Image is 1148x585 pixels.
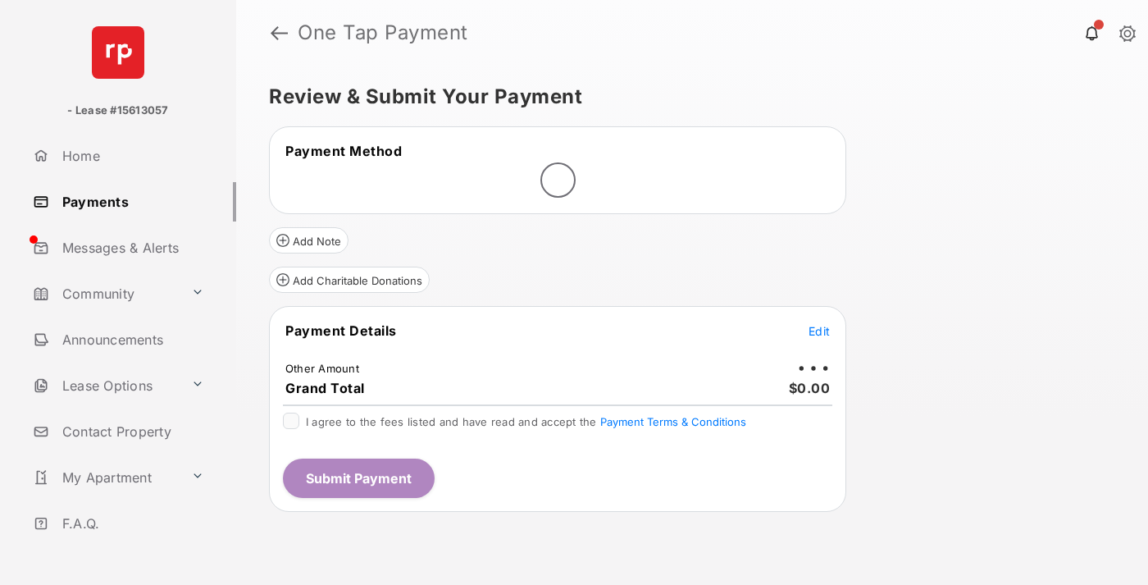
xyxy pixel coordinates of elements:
[26,136,236,176] a: Home
[269,267,430,293] button: Add Charitable Donations
[26,504,236,543] a: F.A.Q.
[26,458,184,497] a: My Apartment
[809,322,830,339] button: Edit
[26,182,236,222] a: Payments
[26,366,184,405] a: Lease Options
[285,380,365,396] span: Grand Total
[285,143,402,159] span: Payment Method
[67,103,168,119] p: - Lease #15613057
[269,87,1102,107] h5: Review & Submit Your Payment
[789,380,831,396] span: $0.00
[283,459,435,498] button: Submit Payment
[26,228,236,267] a: Messages & Alerts
[600,415,746,428] button: I agree to the fees listed and have read and accept the
[298,23,468,43] strong: One Tap Payment
[285,361,360,376] td: Other Amount
[269,227,348,254] button: Add Note
[285,322,397,339] span: Payment Details
[306,415,746,428] span: I agree to the fees listed and have read and accept the
[26,274,184,313] a: Community
[809,324,830,338] span: Edit
[26,412,236,451] a: Contact Property
[92,26,144,79] img: svg+xml;base64,PHN2ZyB4bWxucz0iaHR0cDovL3d3dy53My5vcmcvMjAwMC9zdmciIHdpZHRoPSI2NCIgaGVpZ2h0PSI2NC...
[26,320,236,359] a: Announcements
